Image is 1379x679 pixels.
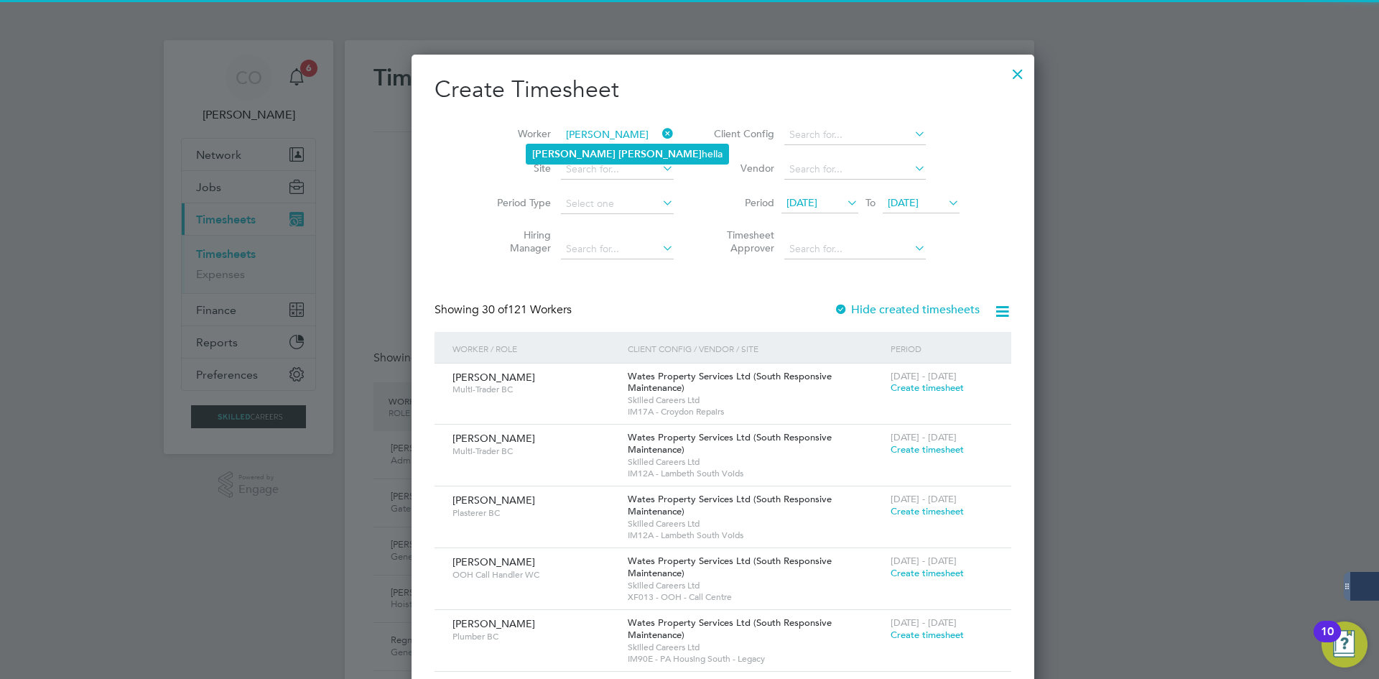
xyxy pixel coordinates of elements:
[449,332,624,365] div: Worker / Role
[452,384,617,395] span: Multi-Trader BC
[452,371,535,384] span: [PERSON_NAME]
[628,456,883,468] span: Skilled Careers Ltd
[452,494,535,507] span: [PERSON_NAME]
[710,162,774,175] label: Vendor
[710,127,774,140] label: Client Config
[784,125,926,145] input: Search for...
[482,302,508,317] span: 30 of
[888,196,919,209] span: [DATE]
[891,616,957,629] span: [DATE] - [DATE]
[891,555,957,567] span: [DATE] - [DATE]
[710,228,774,254] label: Timesheet Approver
[891,567,964,579] span: Create timesheet
[561,239,674,259] input: Search for...
[561,194,674,214] input: Select one
[628,653,883,665] span: IM90E - PA Housing South - Legacy
[628,394,883,406] span: Skilled Careers Ltd
[618,148,702,160] b: [PERSON_NAME]
[891,382,964,394] span: Create timesheet
[628,642,883,653] span: Skilled Careers Ltd
[452,569,617,581] span: OOH Call Handler WC
[486,196,551,209] label: Period Type
[452,631,617,642] span: Plumber BC
[452,617,535,630] span: [PERSON_NAME]
[561,160,674,180] input: Search for...
[891,629,964,641] span: Create timesheet
[486,228,551,254] label: Hiring Manager
[526,144,728,164] li: hella
[561,125,674,145] input: Search for...
[452,445,617,457] span: Multi-Trader BC
[628,518,883,530] span: Skilled Careers Ltd
[891,493,957,505] span: [DATE] - [DATE]
[891,443,964,456] span: Create timesheet
[786,196,817,209] span: [DATE]
[486,127,551,140] label: Worker
[1321,632,1334,650] div: 10
[628,555,832,579] span: Wates Property Services Ltd (South Responsive Maintenance)
[452,432,535,445] span: [PERSON_NAME]
[784,160,926,180] input: Search for...
[628,530,883,541] span: IM12A - Lambeth South Voids
[435,75,1011,105] h2: Create Timesheet
[891,431,957,443] span: [DATE] - [DATE]
[891,505,964,517] span: Create timesheet
[486,162,551,175] label: Site
[710,196,774,209] label: Period
[628,493,832,517] span: Wates Property Services Ltd (South Responsive Maintenance)
[628,370,832,394] span: Wates Property Services Ltd (South Responsive Maintenance)
[887,332,997,365] div: Period
[628,431,832,456] span: Wates Property Services Ltd (South Responsive Maintenance)
[482,302,572,317] span: 121 Workers
[861,193,880,212] span: To
[891,370,957,382] span: [DATE] - [DATE]
[784,239,926,259] input: Search for...
[834,302,980,317] label: Hide created timesheets
[452,507,617,519] span: Plasterer BC
[628,580,883,591] span: Skilled Careers Ltd
[628,468,883,479] span: IM12A - Lambeth South Voids
[435,302,575,318] div: Showing
[624,332,887,365] div: Client Config / Vendor / Site
[1322,622,1368,668] button: Open Resource Center, 10 new notifications
[628,591,883,603] span: XF013 - OOH - Call Centre
[628,406,883,417] span: IM17A - Croydon Repairs
[628,616,832,641] span: Wates Property Services Ltd (South Responsive Maintenance)
[532,148,616,160] b: [PERSON_NAME]
[452,555,535,568] span: [PERSON_NAME]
